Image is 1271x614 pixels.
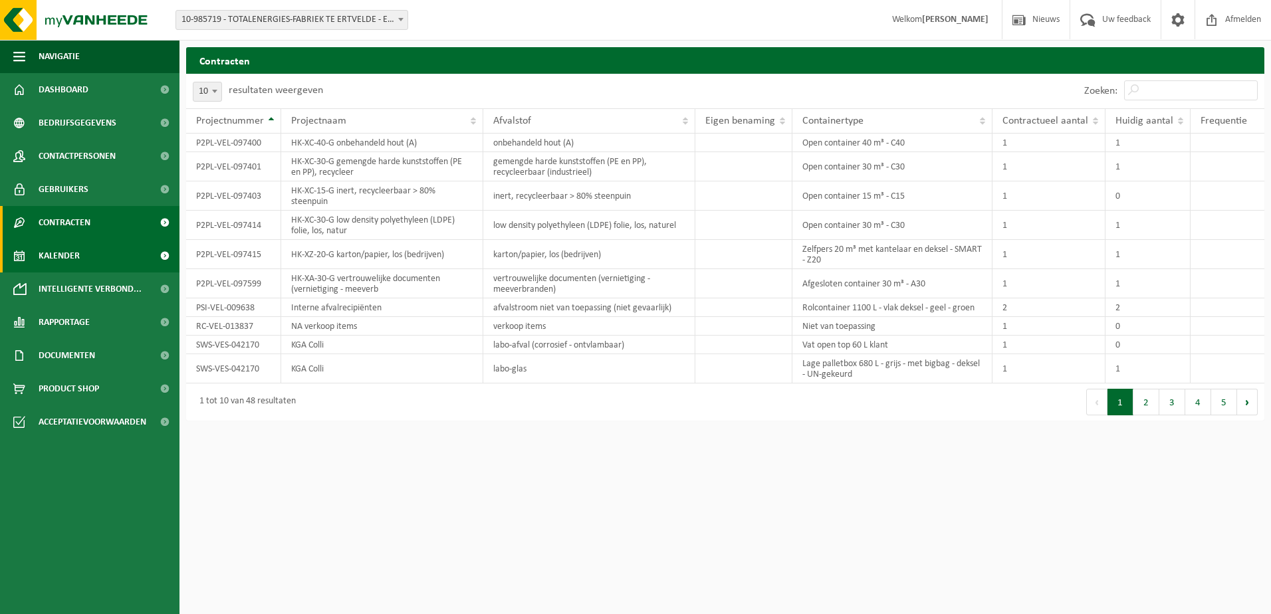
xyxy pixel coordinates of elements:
button: 4 [1185,389,1211,415]
td: labo-afval (corrosief - ontvlambaar) [483,336,695,354]
button: 1 [1107,389,1133,415]
td: P2PL-VEL-097414 [186,211,281,240]
td: HK-XC-30-G gemengde harde kunststoffen (PE en PP), recycleer [281,152,483,181]
label: resultaten weergeven [229,85,323,96]
td: HK-XC-30-G low density polyethyleen (LDPE) folie, los, natur [281,211,483,240]
span: Documenten [39,339,95,372]
strong: [PERSON_NAME] [922,15,988,25]
td: P2PL-VEL-097599 [186,269,281,298]
td: 1 [992,240,1105,269]
span: 10-985719 - TOTALENERGIES-FABRIEK TE ERTVELDE - ERTVELDE [175,10,408,30]
td: RC-VEL-013837 [186,317,281,336]
td: Open container 30 m³ - C30 [792,152,992,181]
span: 10-985719 - TOTALENERGIES-FABRIEK TE ERTVELDE - ERTVELDE [176,11,407,29]
td: 0 [1105,336,1191,354]
td: Zelfpers 20 m³ met kantelaar en deksel - SMART - Z20 [792,240,992,269]
td: 1 [992,152,1105,181]
td: 1 [1105,152,1191,181]
td: 1 [992,134,1105,152]
td: 1 [1105,211,1191,240]
span: Kalender [39,239,80,272]
span: 10 [193,82,222,102]
td: 1 [992,181,1105,211]
span: Rapportage [39,306,90,339]
td: Rolcontainer 1100 L - vlak deksel - geel - groen [792,298,992,317]
td: SWS-VES-042170 [186,354,281,383]
td: HK-XC-40-G onbehandeld hout (A) [281,134,483,152]
td: 1 [992,354,1105,383]
td: 2 [992,298,1105,317]
td: gemengde harde kunststoffen (PE en PP), recycleerbaar (industrieel) [483,152,695,181]
span: Navigatie [39,40,80,73]
td: KGA Colli [281,354,483,383]
td: PSI-VEL-009638 [186,298,281,317]
button: 2 [1133,389,1159,415]
td: Niet van toepassing [792,317,992,336]
td: low density polyethyleen (LDPE) folie, los, naturel [483,211,695,240]
td: afvalstroom niet van toepassing (niet gevaarlijk) [483,298,695,317]
span: Eigen benaming [705,116,775,126]
td: 1 [1105,240,1191,269]
td: P2PL-VEL-097400 [186,134,281,152]
td: KGA Colli [281,336,483,354]
button: 3 [1159,389,1185,415]
td: 1 [1105,269,1191,298]
td: inert, recycleerbaar > 80% steenpuin [483,181,695,211]
td: Open container 30 m³ - C30 [792,211,992,240]
td: HK-XA-30-G vertrouwelijke documenten (vernietiging - meeverb [281,269,483,298]
button: 5 [1211,389,1237,415]
td: 1 [992,269,1105,298]
span: Projectnummer [196,116,264,126]
span: Bedrijfsgegevens [39,106,116,140]
td: 1 [992,336,1105,354]
td: karton/papier, los (bedrijven) [483,240,695,269]
span: Dashboard [39,73,88,106]
td: Lage palletbox 680 L - grijs - met bigbag - deksel - UN-gekeurd [792,354,992,383]
td: HK-XC-15-G inert, recycleerbaar > 80% steenpuin [281,181,483,211]
td: 1 [992,317,1105,336]
span: Product Shop [39,372,99,405]
td: P2PL-VEL-097401 [186,152,281,181]
td: 1 [1105,354,1191,383]
span: Frequentie [1201,116,1247,126]
td: Open container 40 m³ - C40 [792,134,992,152]
span: Gebruikers [39,173,88,206]
button: Next [1237,389,1258,415]
td: 1 [1105,134,1191,152]
td: NA verkoop items [281,317,483,336]
td: 2 [1105,298,1191,317]
span: Afvalstof [493,116,531,126]
td: verkoop items [483,317,695,336]
td: Vat open top 60 L klant [792,336,992,354]
td: 0 [1105,181,1191,211]
td: SWS-VES-042170 [186,336,281,354]
td: onbehandeld hout (A) [483,134,695,152]
td: 0 [1105,317,1191,336]
span: Contracten [39,206,90,239]
h2: Contracten [186,47,1264,73]
div: 1 tot 10 van 48 resultaten [193,390,296,414]
span: Contactpersonen [39,140,116,173]
span: Huidig aantal [1115,116,1173,126]
td: vertrouwelijke documenten (vernietiging - meeverbranden) [483,269,695,298]
td: 1 [992,211,1105,240]
span: Projectnaam [291,116,346,126]
label: Zoeken: [1084,86,1117,96]
td: P2PL-VEL-097415 [186,240,281,269]
span: Contractueel aantal [1002,116,1088,126]
td: HK-XZ-20-G karton/papier, los (bedrijven) [281,240,483,269]
span: Intelligente verbond... [39,272,142,306]
td: Open container 15 m³ - C15 [792,181,992,211]
span: Containertype [802,116,864,126]
span: Acceptatievoorwaarden [39,405,146,439]
span: 10 [193,82,221,101]
td: Interne afvalrecipiënten [281,298,483,317]
td: Afgesloten container 30 m³ - A30 [792,269,992,298]
td: labo-glas [483,354,695,383]
button: Previous [1086,389,1107,415]
td: P2PL-VEL-097403 [186,181,281,211]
